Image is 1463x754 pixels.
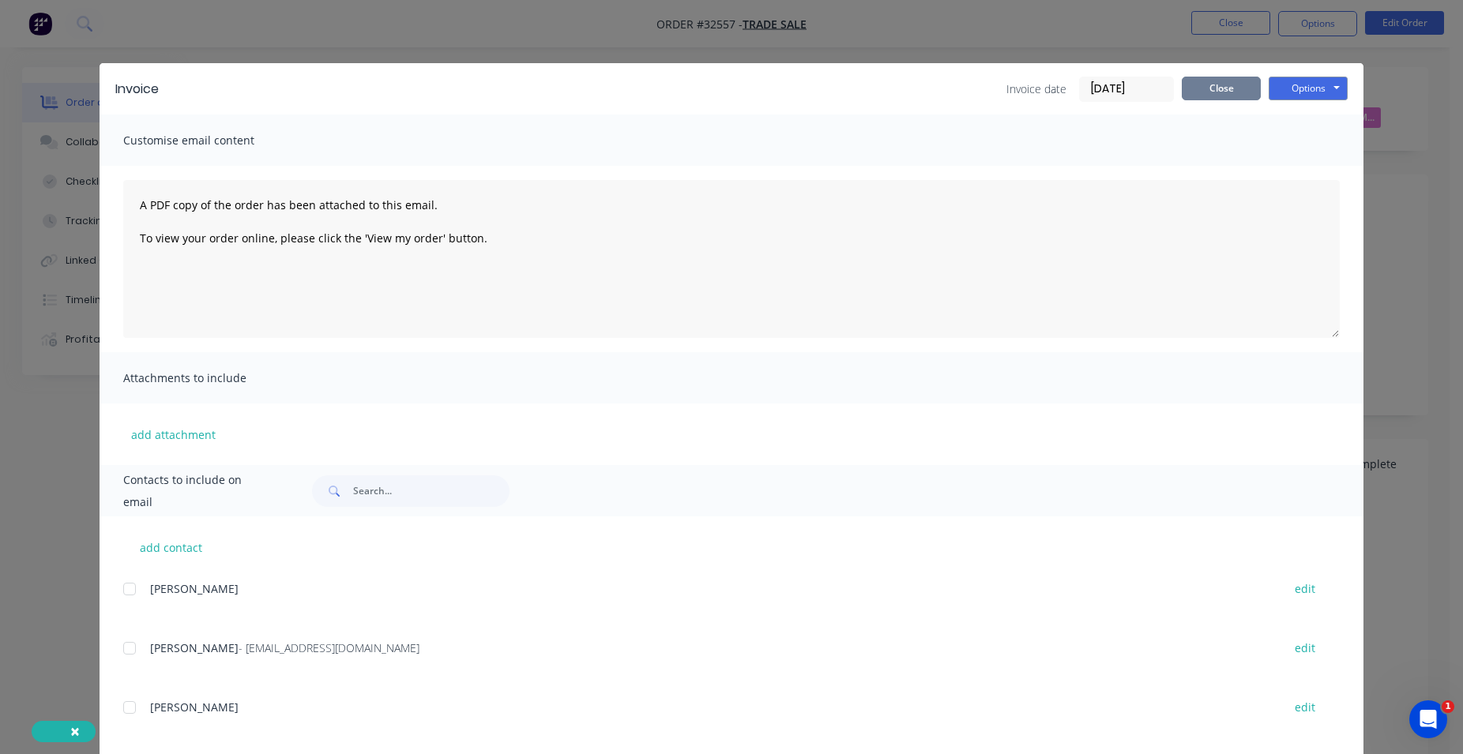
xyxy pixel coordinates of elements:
span: Customise email content [123,129,297,152]
span: Invoice date [1006,81,1066,97]
iframe: Intercom live chat [1409,700,1447,738]
span: [PERSON_NAME] [150,700,239,715]
button: Close [1182,77,1261,100]
span: [PERSON_NAME] [150,640,239,655]
span: × [70,720,80,742]
span: Contacts to include on email [123,469,273,513]
button: Options [1269,77,1348,100]
span: - [EMAIL_ADDRESS][DOMAIN_NAME] [239,640,419,655]
input: Search... [353,475,510,507]
div: Invoice [115,80,159,99]
textarea: A PDF copy of the order has been attached to this email. To view your order online, please click ... [123,180,1340,338]
span: Attachments to include [123,367,297,389]
span: 1 [1442,700,1454,713]
button: add contact [123,535,218,559]
span: [PERSON_NAME] [150,581,239,596]
button: edit [1285,578,1325,599]
button: add attachment [123,422,224,446]
button: Close [55,713,96,751]
button: edit [1285,637,1325,658]
button: edit [1285,696,1325,718]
